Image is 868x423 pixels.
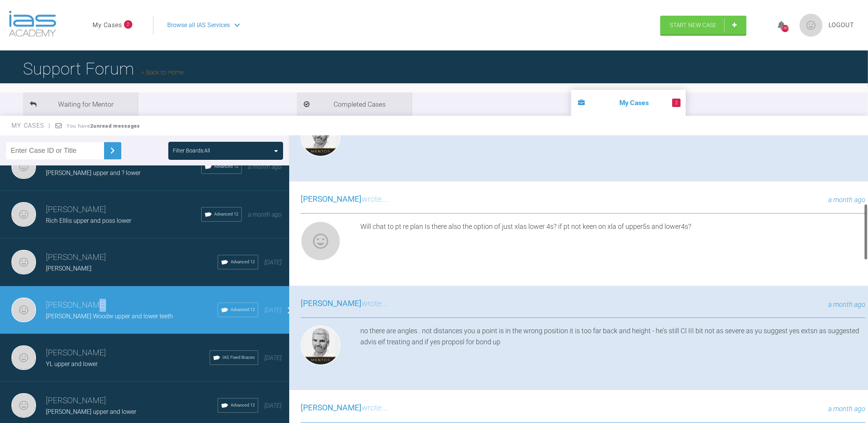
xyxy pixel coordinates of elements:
[23,92,138,116] li: Waiting for Mentor
[46,299,218,312] h3: [PERSON_NAME]
[214,163,238,170] span: Advanced 12
[828,405,865,413] span: a month ago
[829,20,854,30] a: Logout
[297,92,412,116] li: Completed Cases
[124,20,132,29] span: 2
[223,354,255,361] span: IAS Fixed Braces
[142,69,184,76] a: Back to Home
[360,221,865,264] div: Will chat to pt re plan Is there also the option of just xlas lower 4s? if pt not keen on xla of ...
[173,146,210,155] div: Filter Boards: All
[46,203,201,216] h3: [PERSON_NAME]
[828,300,865,308] span: a month ago
[301,194,362,204] span: [PERSON_NAME]
[9,11,56,37] img: logo-light.3e3ef733.png
[46,360,98,368] span: YL upper and lower
[90,123,140,129] strong: 2 unread messages
[46,394,218,407] h3: [PERSON_NAME]
[670,22,717,29] span: Start New Case
[301,193,388,206] h3: wrote...
[23,55,184,82] h1: Support Forum
[46,408,136,415] span: [PERSON_NAME] upper and lower
[248,211,282,218] span: a month ago
[11,345,36,370] img: Neil Fearns
[93,20,122,30] a: My Cases
[828,196,865,204] span: a month ago
[11,250,36,274] img: Neil Fearns
[264,306,282,314] span: [DATE]
[46,251,218,264] h3: [PERSON_NAME]
[46,313,173,320] span: [PERSON_NAME] Woodw upper and lower teeth
[264,354,282,361] span: [DATE]
[11,298,36,322] img: Neil Fearns
[782,25,789,32] div: 1369
[264,402,282,409] span: [DATE]
[301,326,340,365] img: Ross Hobson
[360,326,865,368] div: no there are angles . not distances you a point is in the wrong position it is too far back and h...
[231,259,255,266] span: Advanced 12
[11,122,51,129] span: My Cases
[672,99,681,107] span: 2
[301,402,388,415] h3: wrote...
[11,154,36,179] img: Neil Fearns
[360,117,865,160] div: yes
[11,202,36,227] img: Neil Fearns
[301,403,362,412] span: [PERSON_NAME]
[571,90,686,116] li: My Cases
[167,20,230,30] span: Browse all IAS Services
[6,142,104,159] input: Enter Case ID or Title
[264,259,282,266] span: [DATE]
[660,16,746,35] a: Start New Case
[800,14,822,37] img: profile.png
[301,221,340,261] img: Neil Fearns
[248,163,282,170] span: a month ago
[46,347,210,360] h3: [PERSON_NAME]
[46,169,140,177] span: [PERSON_NAME] upper and ? lower
[301,117,340,157] img: Ross Hobson
[301,297,388,310] h3: wrote...
[46,217,131,224] span: Rich Elllis upper and poss lower
[67,123,140,129] span: You have
[106,144,119,157] img: chevronRight.28bd32b0.svg
[231,306,255,313] span: Advanced 12
[11,393,36,418] img: Neil Fearns
[46,265,91,272] span: [PERSON_NAME]
[301,299,362,308] span: [PERSON_NAME]
[214,211,238,218] span: Advanced 12
[231,402,255,409] span: Advanced 12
